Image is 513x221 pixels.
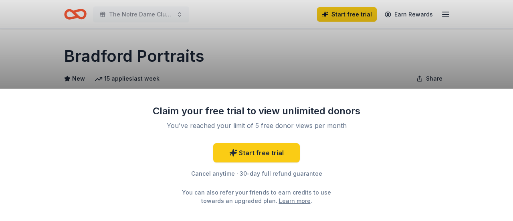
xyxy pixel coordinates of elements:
[162,121,351,130] div: You've reached your limit of 5 free donor views per month
[279,197,311,205] a: Learn more
[175,188,338,205] div: You can also refer your friends to earn credits to use towards an upgraded plan. .
[213,143,300,162] a: Start free trial
[152,105,361,118] div: Claim your free trial to view unlimited donors
[152,169,361,178] div: Cancel anytime · 30-day full refund guarantee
